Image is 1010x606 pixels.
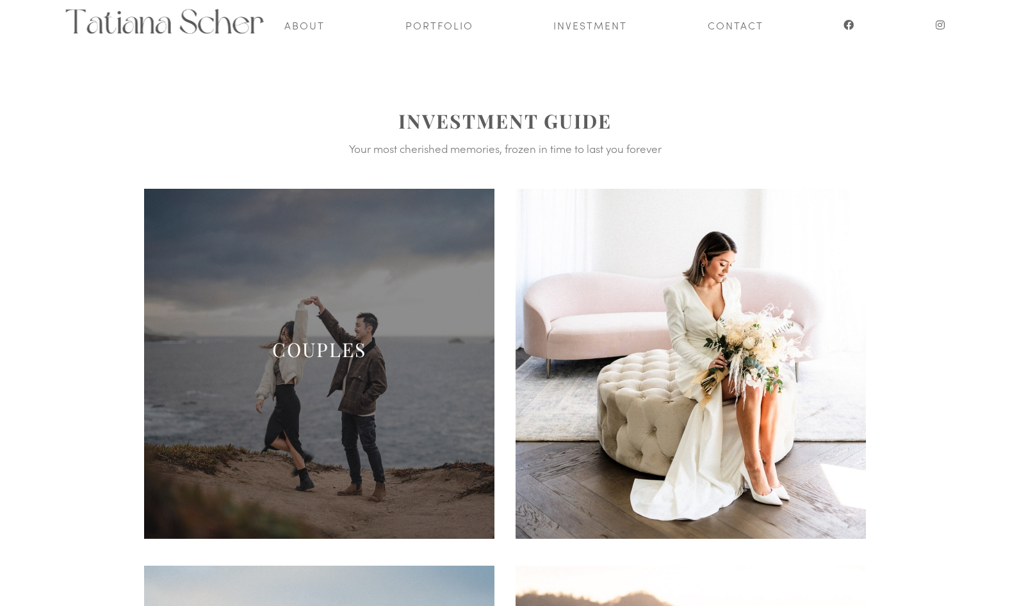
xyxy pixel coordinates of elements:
a: Beauty bridal portrait [516,527,866,543]
a: COUPLES [272,337,366,362]
span: Your most cherished memories, frozen in time to last you forever [349,141,662,156]
img: Elopement photography [64,9,265,35]
h2: INVESTMENT GUIDE [122,109,889,140]
a: Engagement photography portfolio [144,527,494,543]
